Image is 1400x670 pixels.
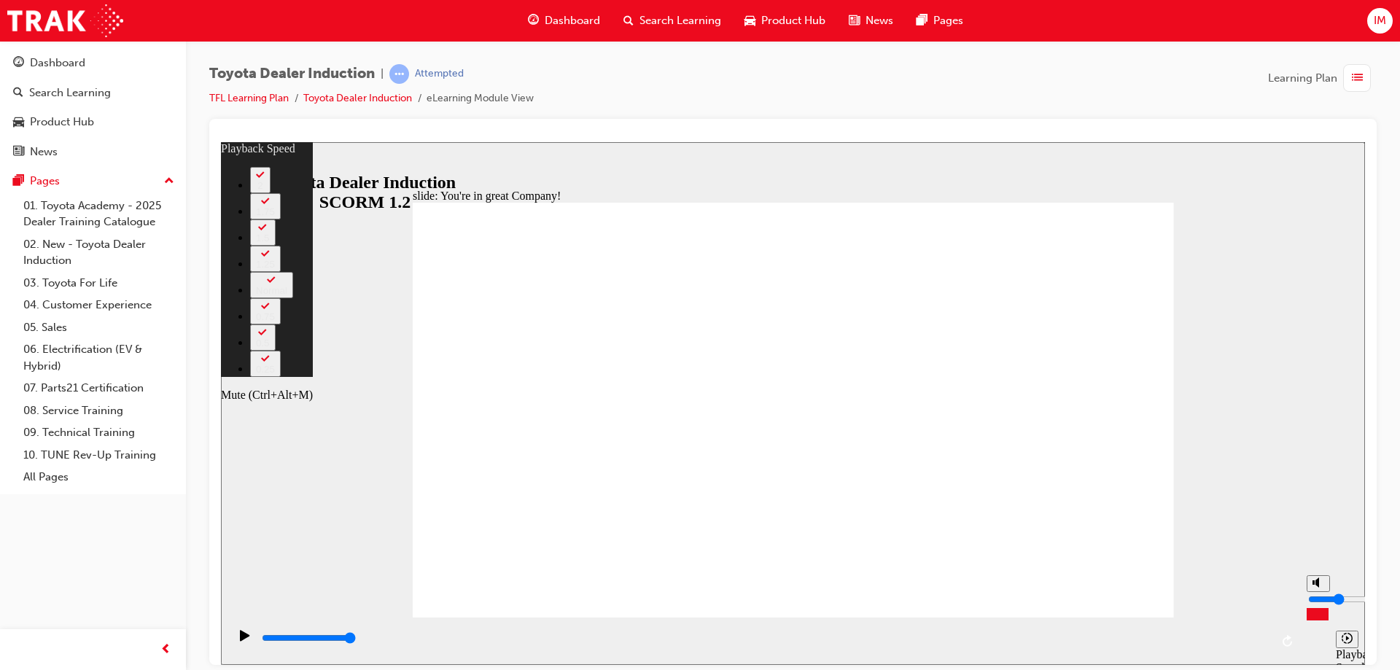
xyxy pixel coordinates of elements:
[1367,8,1393,34] button: IM
[1057,488,1078,510] button: Replay (Ctrl+Alt+R)
[744,12,755,30] span: car-icon
[6,168,180,195] button: Pages
[612,6,733,36] a: search-iconSearch Learning
[6,109,180,136] a: Product Hub
[7,4,123,37] img: Trak
[17,377,180,400] a: 07. Parts21 Certification
[1268,70,1337,87] span: Learning Plan
[427,90,534,107] li: eLearning Module View
[209,92,289,104] a: TFL Learning Plan
[30,55,85,71] div: Dashboard
[13,116,24,129] span: car-icon
[17,294,180,316] a: 04. Customer Experience
[17,272,180,295] a: 03. Toyota For Life
[528,12,539,30] span: guage-icon
[6,50,180,77] a: Dashboard
[761,12,825,29] span: Product Hub
[1268,64,1377,92] button: Learning Plan
[164,172,174,191] span: up-icon
[1374,12,1386,29] span: IM
[1078,475,1137,523] div: misc controls
[1352,69,1363,87] span: list-icon
[29,85,111,101] div: Search Learning
[17,338,180,377] a: 06. Electrification (EV & Hybrid)
[905,6,975,36] a: pages-iconPages
[381,66,384,82] span: |
[733,6,837,36] a: car-iconProduct Hub
[7,475,1078,523] div: playback controls
[917,12,927,30] span: pages-icon
[1115,488,1137,506] button: Playback speed
[17,400,180,422] a: 08. Service Training
[1115,506,1137,532] div: Playback Speed
[303,92,412,104] a: Toyota Dealer Induction
[30,144,58,160] div: News
[866,12,893,29] span: News
[13,175,24,188] span: pages-icon
[639,12,721,29] span: Search Learning
[13,146,24,159] span: news-icon
[516,6,612,36] a: guage-iconDashboard
[17,466,180,488] a: All Pages
[7,487,32,512] button: Play (Ctrl+Alt+P)
[17,444,180,467] a: 10. TUNE Rev-Up Training
[35,38,44,49] div: 2
[160,641,171,659] span: prev-icon
[849,12,860,30] span: news-icon
[6,79,180,106] a: Search Learning
[209,66,375,82] span: Toyota Dealer Induction
[17,195,180,233] a: 01. Toyota Academy - 2025 Dealer Training Catalogue
[29,25,50,51] button: 2
[545,12,600,29] span: Dashboard
[933,12,963,29] span: Pages
[17,233,180,272] a: 02. New - Toyota Dealer Induction
[30,114,94,131] div: Product Hub
[41,490,135,502] input: slide progress
[30,173,60,190] div: Pages
[13,57,24,70] span: guage-icon
[623,12,634,30] span: search-icon
[17,421,180,444] a: 09. Technical Training
[13,87,23,100] span: search-icon
[17,316,180,339] a: 05. Sales
[6,139,180,165] a: News
[389,64,409,84] span: learningRecordVerb_ATTEMPT-icon
[6,47,180,168] button: DashboardSearch LearningProduct HubNews
[837,6,905,36] a: news-iconNews
[415,67,464,81] div: Attempted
